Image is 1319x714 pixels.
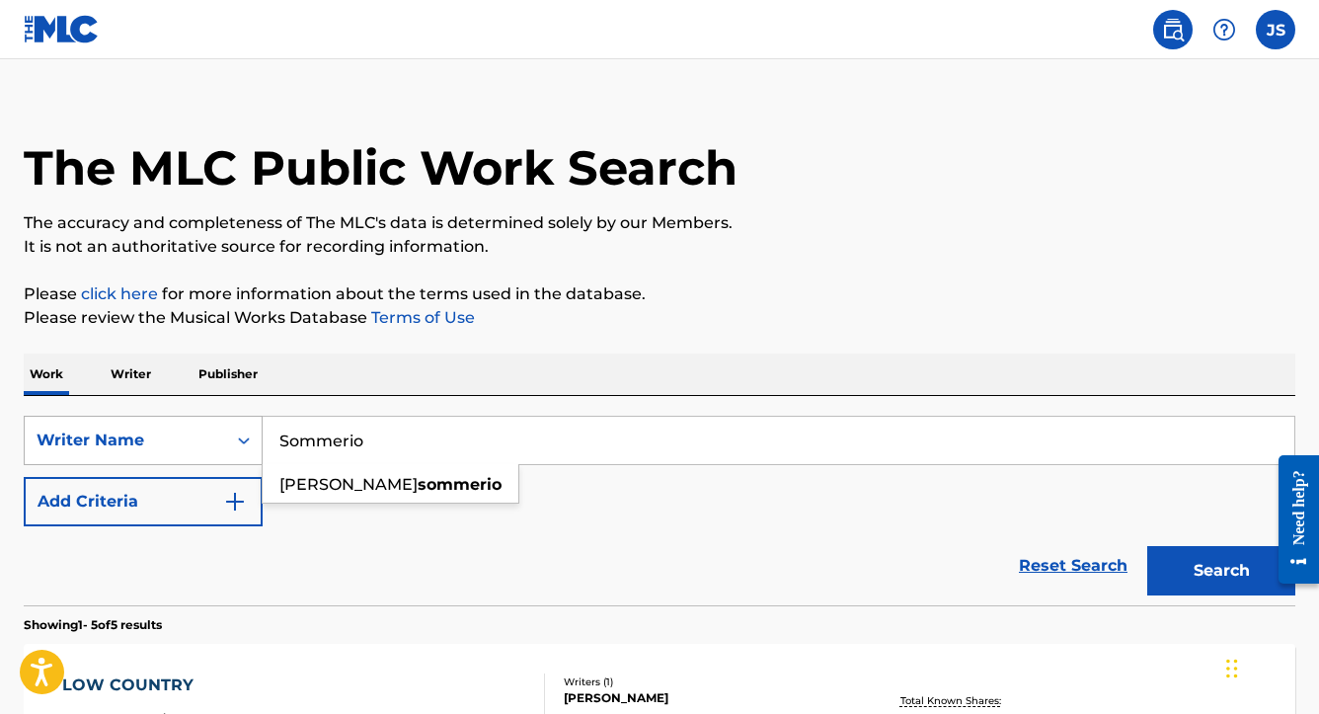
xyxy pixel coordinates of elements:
[1264,436,1319,604] iframe: Resource Center
[900,693,1006,708] p: Total Known Shares:
[1204,10,1244,49] div: Help
[1009,544,1137,588] a: Reset Search
[24,235,1295,259] p: It is not an authoritative source for recording information.
[223,490,247,514] img: 9d2ae6d4665cec9f34b9.svg
[1212,18,1236,41] img: help
[105,354,157,395] p: Writer
[1220,619,1319,714] iframe: Chat Widget
[24,616,162,634] p: Showing 1 - 5 of 5 results
[24,416,1295,605] form: Search Form
[24,138,737,198] h1: The MLC Public Work Search
[24,282,1295,306] p: Please for more information about the terms used in the database.
[62,674,241,697] div: LOW COUNTRY
[1153,10,1193,49] a: Public Search
[279,475,418,494] span: [PERSON_NAME]
[367,308,475,327] a: Terms of Use
[193,354,264,395] p: Publisher
[24,15,100,43] img: MLC Logo
[24,354,69,395] p: Work
[1147,546,1295,595] button: Search
[1226,639,1238,698] div: Drag
[24,211,1295,235] p: The accuracy and completeness of The MLC's data is determined solely by our Members.
[564,689,847,707] div: [PERSON_NAME]
[1256,10,1295,49] div: User Menu
[418,475,502,494] strong: sommerio
[1161,18,1185,41] img: search
[24,477,263,526] button: Add Criteria
[37,429,214,452] div: Writer Name
[81,284,158,303] a: click here
[24,306,1295,330] p: Please review the Musical Works Database
[564,674,847,689] div: Writers ( 1 )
